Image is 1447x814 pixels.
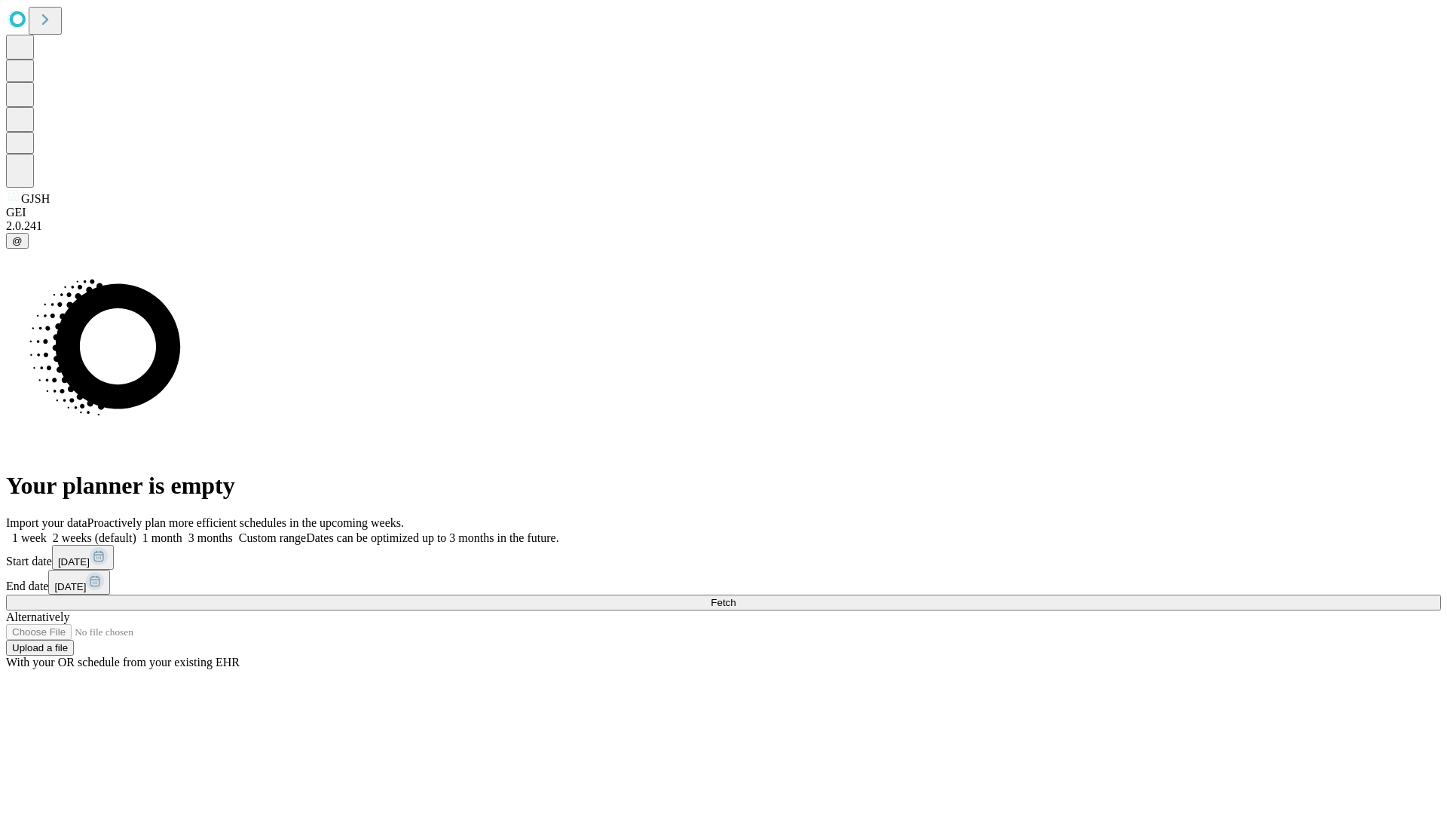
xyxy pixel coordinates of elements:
span: GJSH [21,192,50,205]
div: 2.0.241 [6,219,1441,233]
div: GEI [6,206,1441,219]
span: [DATE] [54,581,86,592]
span: Alternatively [6,610,69,623]
button: [DATE] [52,545,114,570]
span: 1 week [12,531,47,544]
button: @ [6,233,29,249]
span: Import your data [6,516,87,529]
div: Start date [6,545,1441,570]
span: With your OR schedule from your existing EHR [6,656,240,669]
span: [DATE] [58,556,90,568]
div: End date [6,570,1441,595]
span: 2 weeks (default) [53,531,136,544]
span: 3 months [188,531,233,544]
button: Fetch [6,595,1441,610]
button: Upload a file [6,640,74,656]
span: Proactively plan more efficient schedules in the upcoming weeks. [87,516,404,529]
h1: Your planner is empty [6,472,1441,500]
span: 1 month [142,531,182,544]
span: Custom range [239,531,306,544]
span: Dates can be optimized up to 3 months in the future. [306,531,558,544]
span: Fetch [711,597,736,608]
button: [DATE] [48,570,110,595]
span: @ [12,235,23,246]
